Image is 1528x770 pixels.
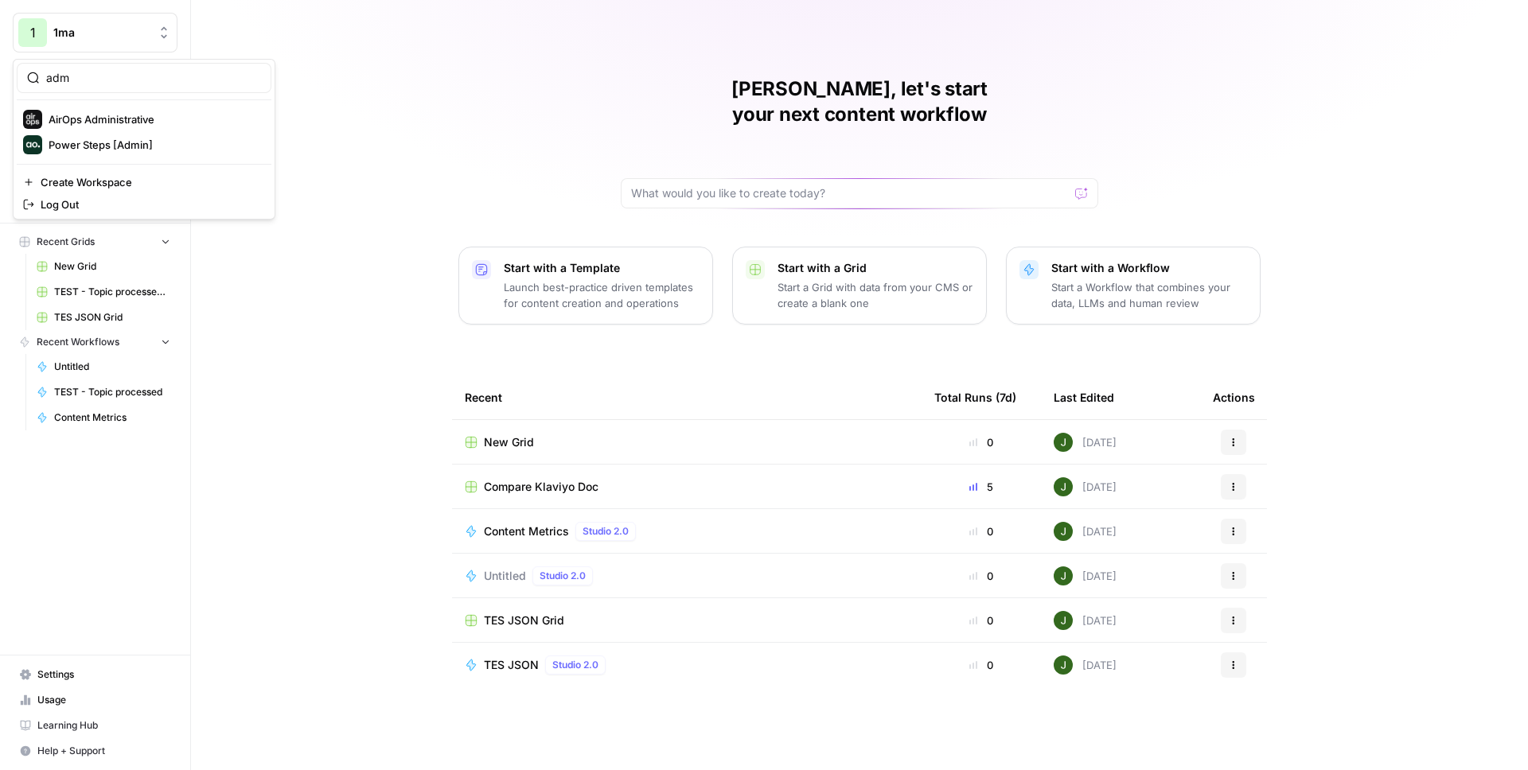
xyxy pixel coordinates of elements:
div: 0 [934,434,1028,450]
a: New Grid [29,254,177,279]
span: 1ma [53,25,150,41]
span: New Grid [484,434,534,450]
span: Learning Hub [37,718,170,733]
span: TES JSON Grid [484,612,564,628]
button: Help + Support [13,738,177,764]
a: Content Metrics [29,405,177,430]
span: Log Out [41,196,259,212]
div: [DATE] [1054,522,1117,541]
div: [DATE] [1054,566,1117,585]
a: Settings [13,662,177,687]
span: New Grid [54,259,170,274]
img: 5v0yozua856dyxnw4lpcp45mgmzh [1054,566,1073,585]
div: [DATE] [1054,655,1117,675]
div: 0 [934,523,1028,539]
span: Recent Workflows [37,335,119,349]
div: Recent [465,375,909,419]
img: Power Steps [Admin] Logo [23,135,42,154]
button: Start with a WorkflowStart a Workflow that combines your data, LLMs and human review [1006,247,1261,325]
span: Studio 2.0 [583,524,629,539]
a: Log Out [17,193,271,216]
div: Total Runs (7d) [934,375,1016,419]
div: Actions [1213,375,1255,419]
a: Learning Hub [13,713,177,738]
a: TES JSONStudio 2.0 [465,655,909,675]
p: Start with a Workflow [1051,260,1247,276]
a: Compare Klaviyo Doc [465,479,909,495]
p: Start with a Template [504,260,700,276]
span: Settings [37,667,170,682]
div: 5 [934,479,1028,495]
h1: [PERSON_NAME], let's start your next content workflow [621,76,1098,127]
div: [DATE] [1054,611,1117,630]
img: 5v0yozua856dyxnw4lpcp45mgmzh [1054,522,1073,541]
img: 5v0yozua856dyxnw4lpcp45mgmzh [1054,433,1073,452]
p: Start a Workflow that combines your data, LLMs and human review [1051,279,1247,311]
img: 5v0yozua856dyxnw4lpcp45mgmzh [1054,477,1073,496]
img: 5v0yozua856dyxnw4lpcp45mgmzh [1054,655,1073,675]
span: Compare Klaviyo Doc [484,479,598,495]
a: TES JSON Grid [29,305,177,330]
div: 0 [934,612,1028,628]
span: Content Metrics [484,523,569,539]
span: Recent Grids [37,235,95,249]
span: Create Workspace [41,174,259,190]
span: TES JSON Grid [54,310,170,325]
p: Start with a Grid [778,260,973,276]
span: Untitled [484,568,526,584]
div: Last Edited [1054,375,1114,419]
div: Workspace: 1ma [13,59,275,220]
div: [DATE] [1054,477,1117,496]
button: Recent Workflows [13,330,177,354]
div: [DATE] [1054,433,1117,452]
span: Power Steps [Admin] [49,137,259,153]
a: TEST - Topic processed [29,379,177,405]
p: Launch best-practice driven templates for content creation and operations [504,279,700,311]
a: Untitled [29,354,177,379]
input: Search Workspaces [46,70,261,86]
button: Workspace: 1ma [13,13,177,52]
a: Content MetricsStudio 2.0 [465,522,909,541]
div: 0 [934,568,1028,584]
img: AirOps Administrative Logo [23,110,42,129]
span: Studio 2.0 [540,569,586,583]
span: TES JSON [484,657,539,673]
button: Start with a GridStart a Grid with data from your CMS or create a blank one [732,247,987,325]
span: 1 [30,23,36,42]
div: 0 [934,657,1028,673]
a: Usage [13,687,177,713]
span: TEST - Topic processed [54,385,170,399]
span: Untitled [54,360,170,374]
span: AirOps Administrative [49,111,259,127]
span: Content Metrics [54,410,170,425]
p: Start a Grid with data from your CMS or create a blank one [778,279,973,311]
a: New Grid [465,434,909,450]
img: 5v0yozua856dyxnw4lpcp45mgmzh [1054,611,1073,630]
a: TEST - Topic processed Grid [29,279,177,305]
input: What would you like to create today? [631,185,1069,201]
a: TES JSON Grid [465,612,909,628]
button: Start with a TemplateLaunch best-practice driven templates for content creation and operations [458,247,713,325]
span: Usage [37,693,170,707]
button: Recent Grids [13,230,177,254]
span: Help + Support [37,744,170,758]
span: TEST - Topic processed Grid [54,285,170,299]
a: Create Workspace [17,171,271,193]
a: UntitledStudio 2.0 [465,566,909,585]
span: Studio 2.0 [552,658,598,672]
